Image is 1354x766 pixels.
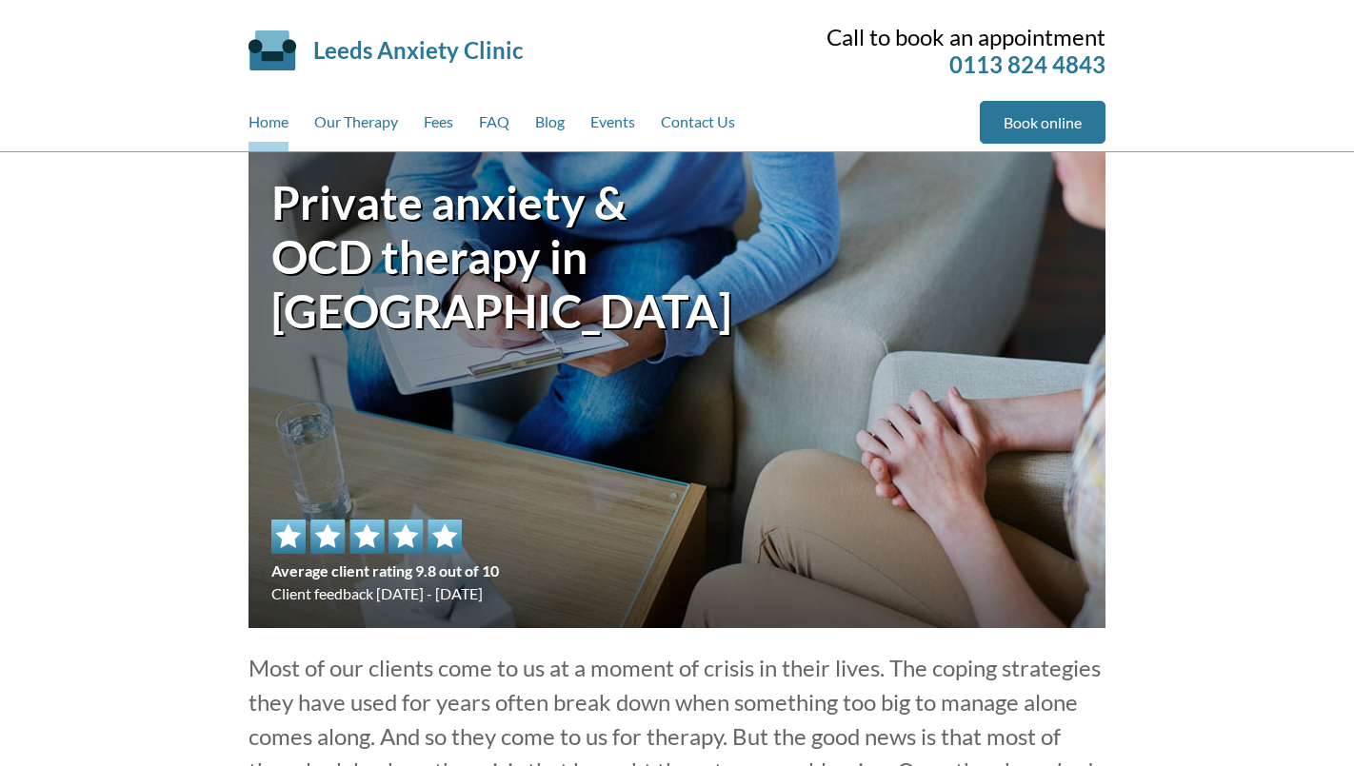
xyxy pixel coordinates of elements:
a: FAQ [479,101,509,151]
a: Leeds Anxiety Clinic [313,36,523,64]
span: Average client rating 9.8 out of 10 [271,560,499,582]
a: Events [590,101,635,151]
a: 0113 824 4843 [949,50,1105,78]
a: Our Therapy [314,101,398,151]
a: Book online [980,101,1105,144]
a: Blog [535,101,565,151]
img: 5 star rating [271,520,462,554]
a: Fees [424,101,453,151]
a: Contact Us [661,101,735,151]
a: Home [249,101,289,151]
div: Client feedback [DATE] - [DATE] [271,520,499,605]
h1: Private anxiety & OCD therapy in [GEOGRAPHIC_DATA] [271,175,677,338]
